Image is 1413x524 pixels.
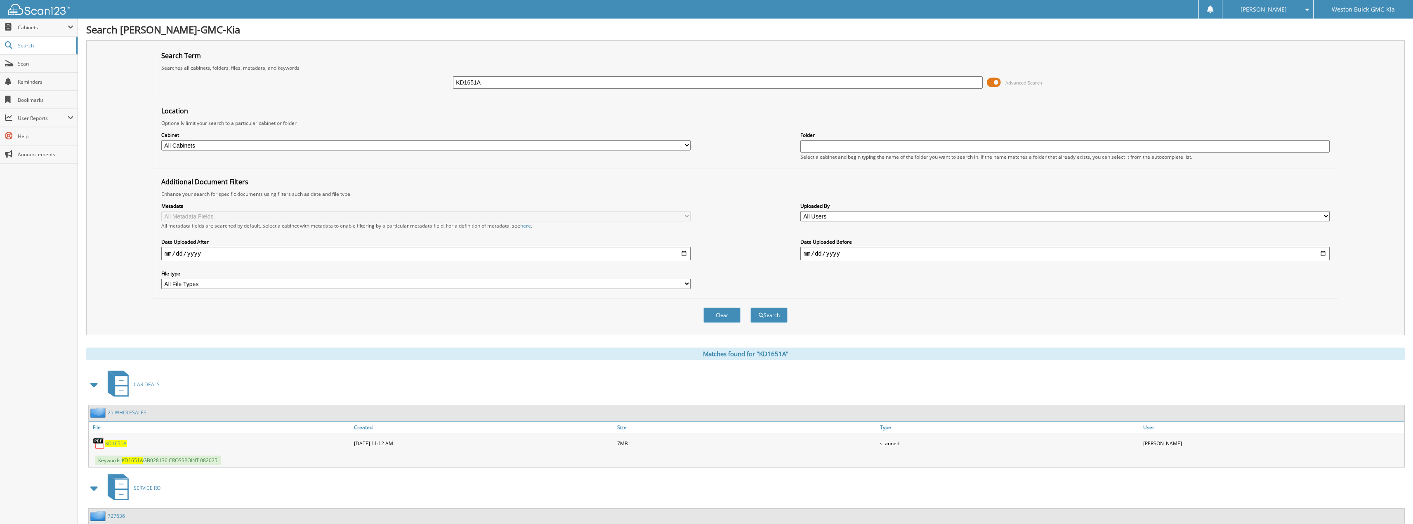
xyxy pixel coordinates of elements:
span: Weston Buick-GMC-Kia [1332,7,1395,12]
span: SERVICE RO [134,484,160,491]
a: 25 WHOLESALES [108,409,146,416]
legend: Search Term [157,51,205,60]
div: 7MB [615,435,878,451]
a: Size [615,422,878,433]
a: SERVICE RO [103,472,160,504]
span: Help [18,133,73,140]
span: KD1651A [122,457,143,464]
span: Advanced Search [1005,80,1042,86]
span: Keywords: GB028136 CROSSPOINT 082025 [95,456,221,465]
input: start [161,247,691,260]
img: folder2.png [90,407,108,418]
span: Scan [18,60,73,67]
div: Optionally limit your search to a particular cabinet or folder [157,120,1334,127]
div: Matches found for "KD1651A" [86,348,1405,360]
div: [PERSON_NAME] [1141,435,1404,451]
legend: Additional Document Filters [157,177,252,186]
span: Reminders [18,78,73,85]
a: CAR DEALS [103,368,160,401]
div: [DATE] 11:12 AM [352,435,615,451]
span: Bookmarks [18,96,73,103]
label: Folder [800,132,1330,139]
span: Search [18,42,72,49]
img: scan123-logo-white.svg [8,4,70,15]
span: Announcements [18,151,73,158]
label: Cabinet [161,132,691,139]
div: scanned [878,435,1141,451]
button: Search [750,308,788,323]
input: end [800,247,1330,260]
label: File type [161,270,691,277]
div: Searches all cabinets, folders, files, metadata, and keywords [157,64,1334,71]
a: Created [352,422,615,433]
label: Date Uploaded Before [800,238,1330,245]
span: [PERSON_NAME] [1241,7,1287,12]
label: Date Uploaded After [161,238,691,245]
span: Cabinets [18,24,68,31]
img: folder2.png [90,511,108,521]
legend: Location [157,106,192,115]
button: Clear [703,308,741,323]
span: CAR DEALS [134,381,160,388]
a: KD1651A [105,440,127,447]
h1: Search [PERSON_NAME]-GMC-Kia [86,23,1405,36]
img: PDF.png [93,437,105,449]
a: File [89,422,352,433]
a: Type [878,422,1141,433]
div: Enhance your search for specific documents using filters such as date and file type. [157,190,1334,197]
div: All metadata fields are searched by default. Select a cabinet with metadata to enable filtering b... [161,222,691,229]
label: Metadata [161,202,691,209]
label: Uploaded By [800,202,1330,209]
a: here [520,222,531,229]
a: 727636 [108,512,125,519]
span: User Reports [18,115,68,122]
div: Select a cabinet and begin typing the name of the folder you want to search in. If the name match... [800,153,1330,160]
a: User [1141,422,1404,433]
